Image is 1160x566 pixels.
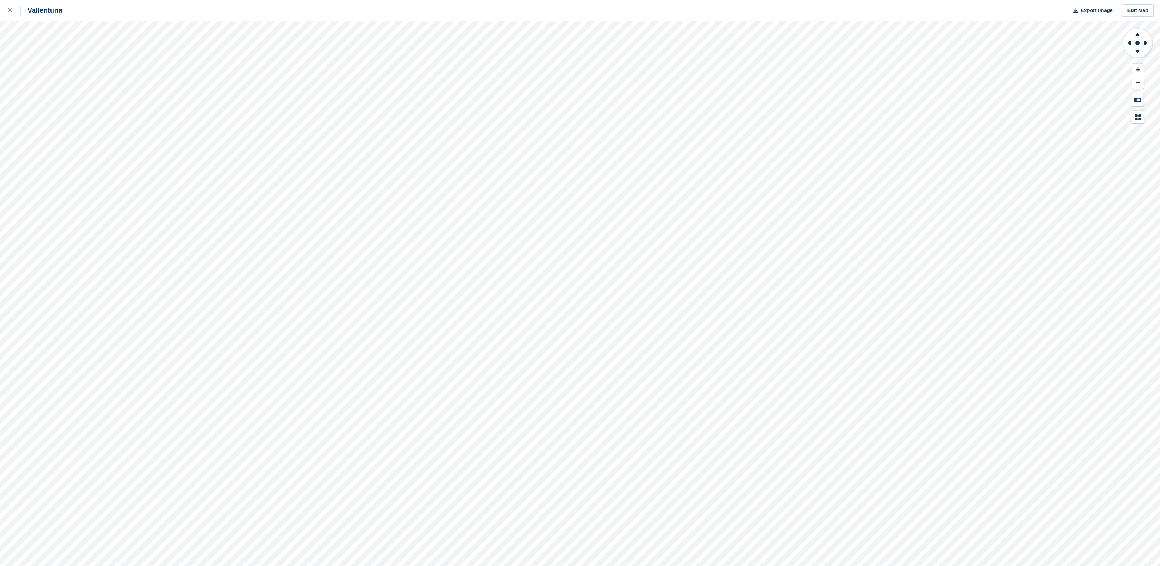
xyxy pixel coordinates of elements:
span: Export Image [1081,7,1112,14]
a: Edit Map [1122,4,1154,17]
button: Export Image [1069,4,1113,17]
button: Map Legend [1132,111,1144,124]
button: Keyboard Shortcuts [1132,93,1144,106]
button: Zoom In [1132,64,1144,76]
div: Vallentuna [21,6,62,15]
button: Zoom Out [1132,76,1144,89]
